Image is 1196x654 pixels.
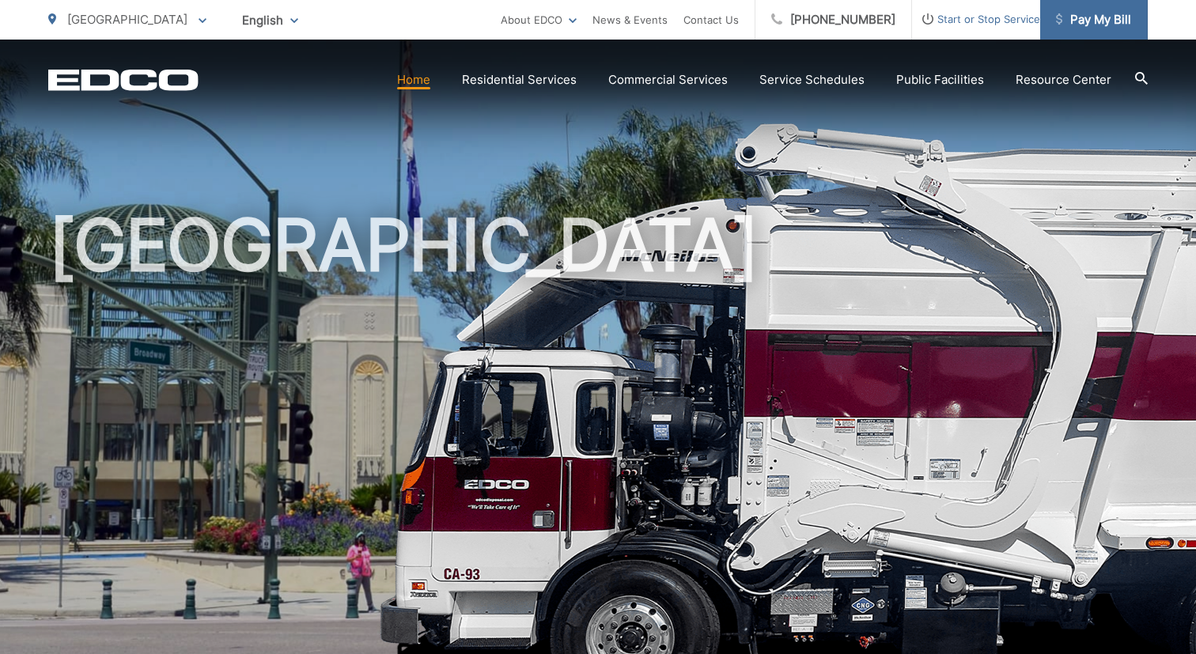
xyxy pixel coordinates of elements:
a: Service Schedules [759,70,865,89]
span: [GEOGRAPHIC_DATA] [67,12,187,27]
span: Pay My Bill [1056,10,1131,29]
a: Resource Center [1016,70,1111,89]
a: EDCD logo. Return to the homepage. [48,69,199,91]
span: English [230,6,310,34]
a: Home [397,70,430,89]
a: Contact Us [683,10,739,29]
a: Public Facilities [896,70,984,89]
a: About EDCO [501,10,577,29]
a: News & Events [592,10,668,29]
a: Residential Services [462,70,577,89]
a: Commercial Services [608,70,728,89]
